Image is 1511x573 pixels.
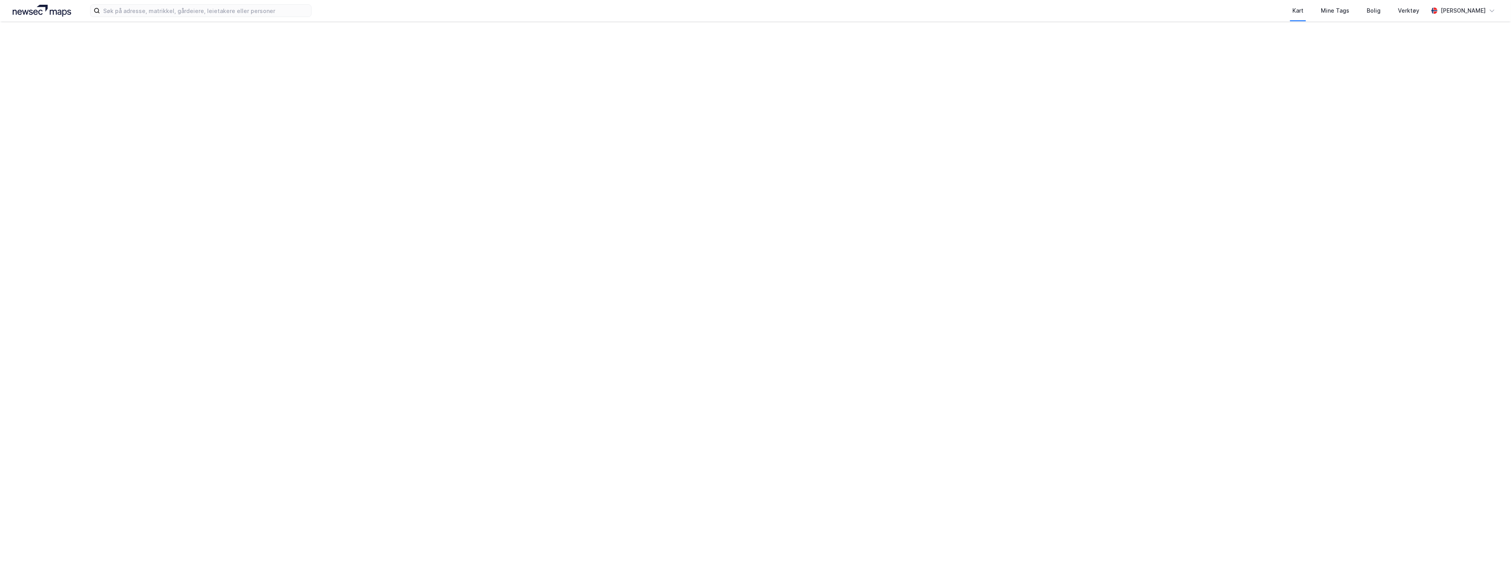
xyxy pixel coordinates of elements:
div: Mine Tags [1321,6,1349,15]
img: logo.a4113a55bc3d86da70a041830d287a7e.svg [13,5,71,17]
iframe: Chat Widget [1471,535,1511,573]
div: Verktøy [1398,6,1419,15]
div: [PERSON_NAME] [1441,6,1486,15]
div: Bolig [1367,6,1381,15]
div: Kontrollprogram for chat [1471,535,1511,573]
input: Søk på adresse, matrikkel, gårdeiere, leietakere eller personer [100,5,311,17]
div: Kart [1292,6,1303,15]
